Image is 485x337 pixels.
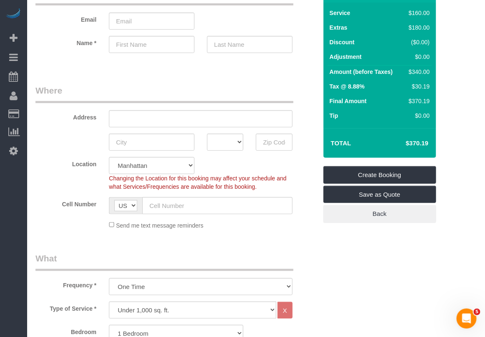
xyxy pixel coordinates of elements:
[330,23,348,32] label: Extras
[405,9,429,17] div: $160.00
[330,111,338,120] label: Tip
[330,9,351,17] label: Service
[29,197,103,208] label: Cell Number
[323,166,436,184] a: Create Booking
[405,82,429,91] div: $30.19
[29,325,103,336] label: Bedroom
[381,140,428,147] h4: $370.19
[35,84,293,103] legend: Where
[457,309,477,329] iframe: Intercom live chat
[330,97,367,105] label: Final Amount
[405,97,429,105] div: $370.19
[109,36,195,53] input: First Name
[5,8,22,20] img: Automaid Logo
[116,222,203,228] span: Send me text message reminders
[109,175,286,190] span: Changing the Location for this booking may affect your schedule and what Services/Frequencies are...
[323,186,436,203] a: Save as Quote
[405,53,429,61] div: $0.00
[405,23,429,32] div: $180.00
[330,38,355,46] label: Discount
[35,252,293,271] legend: What
[330,53,362,61] label: Adjustment
[29,13,103,24] label: Email
[405,68,429,76] div: $340.00
[109,134,195,151] input: City
[29,157,103,168] label: Location
[323,205,436,223] a: Back
[29,36,103,47] label: Name *
[256,134,292,151] input: Zip Code
[405,38,429,46] div: ($0.00)
[29,278,103,289] label: Frequency *
[142,197,293,214] input: Cell Number
[330,68,393,76] label: Amount (before Taxes)
[405,111,429,120] div: $0.00
[474,309,480,315] span: 5
[331,139,351,147] strong: Total
[330,82,365,91] label: Tax @ 8.88%
[29,302,103,313] label: Type of Service *
[109,13,195,30] input: Email
[29,110,103,122] label: Address
[207,36,293,53] input: Last Name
